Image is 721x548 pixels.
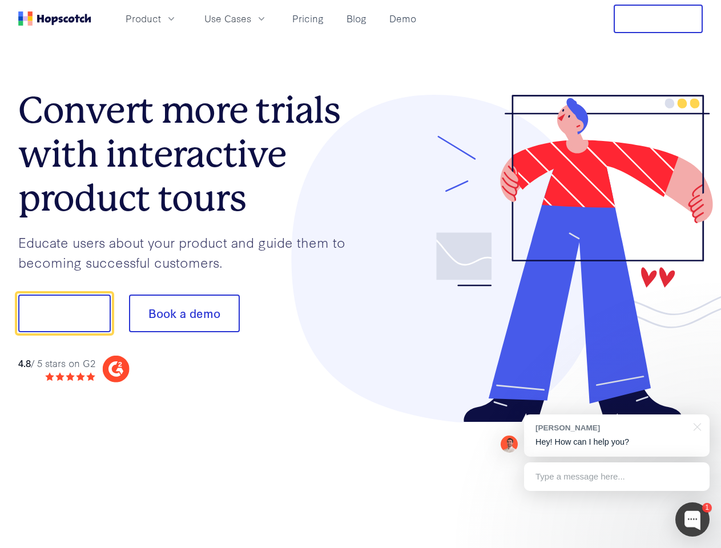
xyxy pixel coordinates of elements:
h1: Convert more trials with interactive product tours [18,88,361,220]
button: Show me! [18,295,111,332]
img: Mark Spera [501,436,518,453]
div: Type a message here... [524,462,710,491]
strong: 4.8 [18,356,31,369]
a: Demo [385,9,421,28]
div: 1 [702,503,712,513]
div: [PERSON_NAME] [535,422,687,433]
p: Educate users about your product and guide them to becoming successful customers. [18,232,361,272]
span: Use Cases [204,11,251,26]
button: Book a demo [129,295,240,332]
span: Product [126,11,161,26]
button: Free Trial [614,5,703,33]
a: Pricing [288,9,328,28]
p: Hey! How can I help you? [535,436,698,448]
button: Use Cases [198,9,274,28]
div: / 5 stars on G2 [18,356,95,370]
button: Product [119,9,184,28]
a: Blog [342,9,371,28]
a: Home [18,11,91,26]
